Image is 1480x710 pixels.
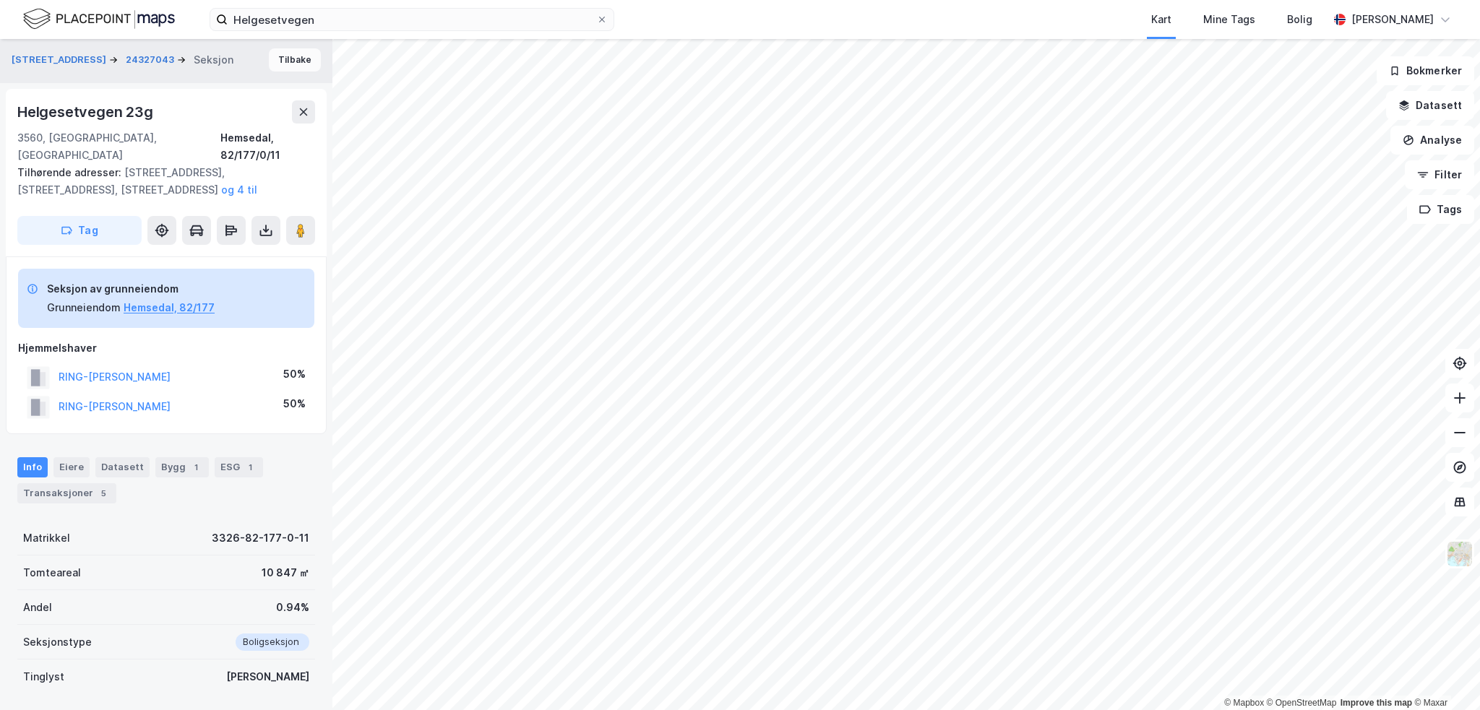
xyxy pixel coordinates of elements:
[17,457,48,477] div: Info
[23,668,64,685] div: Tinglyst
[1407,195,1474,224] button: Tags
[226,668,309,685] div: [PERSON_NAME]
[1224,698,1264,708] a: Mapbox
[269,48,321,72] button: Tilbake
[47,280,215,298] div: Seksjon av grunneiendom
[189,460,203,475] div: 1
[1446,540,1473,568] img: Z
[215,457,263,477] div: ESG
[17,216,142,245] button: Tag
[283,365,306,383] div: 50%
[1408,641,1480,710] iframe: Chat Widget
[96,486,111,501] div: 5
[17,164,304,199] div: [STREET_ADDRESS], [STREET_ADDRESS], [STREET_ADDRESS]
[243,460,257,475] div: 1
[124,299,215,316] button: Hemsedal, 82/177
[155,457,209,477] div: Bygg
[1151,11,1171,28] div: Kart
[12,53,109,67] button: [STREET_ADDRESS]
[228,9,596,30] input: Søk på adresse, matrikkel, gårdeiere, leietakere eller personer
[194,51,233,69] div: Seksjon
[95,457,150,477] div: Datasett
[23,599,52,616] div: Andel
[276,599,309,616] div: 0.94%
[1203,11,1255,28] div: Mine Tags
[1408,641,1480,710] div: Kontrollprogram for chat
[17,166,124,178] span: Tilhørende adresser:
[126,53,177,67] button: 24327043
[262,564,309,581] div: 10 847 ㎡
[23,529,70,547] div: Matrikkel
[17,483,116,503] div: Transaksjoner
[283,395,306,412] div: 50%
[1405,160,1474,189] button: Filter
[1386,91,1474,120] button: Datasett
[17,100,156,124] div: Helgesetvegen 23g
[1351,11,1434,28] div: [PERSON_NAME]
[212,529,309,547] div: 3326-82-177-0-11
[47,299,121,316] div: Grunneiendom
[17,129,220,164] div: 3560, [GEOGRAPHIC_DATA], [GEOGRAPHIC_DATA]
[53,457,90,477] div: Eiere
[220,129,315,164] div: Hemsedal, 82/177/0/11
[1377,56,1474,85] button: Bokmerker
[1390,126,1474,155] button: Analyse
[1341,698,1412,708] a: Improve this map
[23,564,81,581] div: Tomteareal
[1287,11,1312,28] div: Bolig
[23,633,92,651] div: Seksjonstype
[18,339,314,357] div: Hjemmelshaver
[23,7,175,32] img: logo.f888ab2527a4732fd821a326f86c7f29.svg
[1267,698,1337,708] a: OpenStreetMap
